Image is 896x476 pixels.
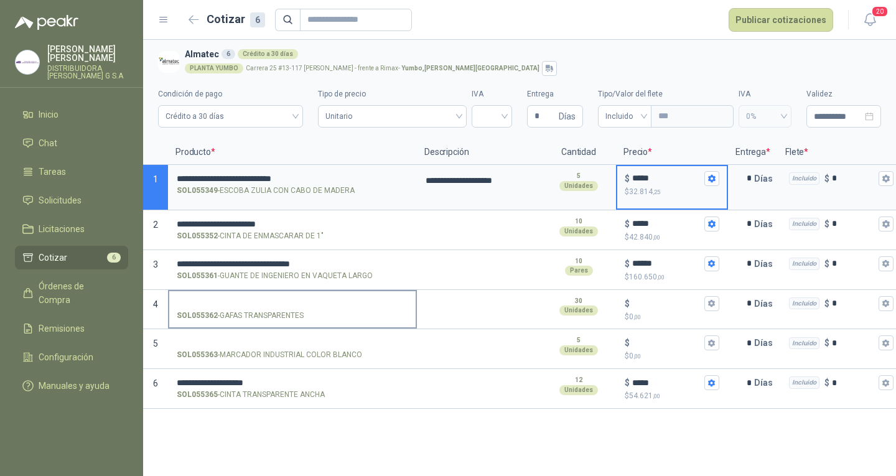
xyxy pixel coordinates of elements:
span: Tareas [39,165,66,179]
p: $ [824,376,829,390]
div: Incluido [789,172,819,185]
p: Entrega [728,140,778,165]
p: Días [754,212,778,236]
span: Remisiones [39,322,85,335]
img: Company Logo [158,51,180,73]
span: 2 [153,220,158,230]
span: Días [559,106,576,127]
p: $ [625,217,630,231]
h3: Almatec [185,47,876,61]
strong: SOL055349 [177,185,218,197]
button: Incluido $ [879,375,894,390]
input: SOL055362-GAFAS TRANSPARENTES [177,299,408,309]
p: 10 [575,256,582,266]
label: Tipo/Valor del flete [598,88,734,100]
span: ,25 [653,189,660,195]
button: $$0,00 [704,296,719,311]
div: PLANTA YUMBO [185,63,243,73]
p: $ [625,336,630,350]
label: Entrega [527,88,583,100]
button: $$54.621,00 [704,375,719,390]
span: 1 [153,174,158,184]
div: 6 [222,49,235,59]
input: $$160.650,00 [632,259,702,268]
span: 6 [153,378,158,388]
p: 5 [577,335,581,345]
p: Días [754,370,778,395]
p: Días [754,166,778,191]
a: Chat [15,131,128,155]
span: Solicitudes [39,194,82,207]
input: SOL055361-GUANTE DE INGENIERO EN VAQUETA LARGO [177,259,408,269]
button: Publicar cotizaciones [729,8,833,32]
p: - CINTA DE ENMASCARAR DE 1" [177,230,324,242]
p: $ [625,390,719,402]
span: Chat [39,136,57,150]
p: Descripción [417,140,541,165]
span: 54.621 [629,391,660,400]
span: Cotizar [39,251,67,264]
input: $$0,00 [632,299,702,308]
a: Tareas [15,160,128,184]
button: Incluido $ [879,335,894,350]
p: Precio [616,140,728,165]
strong: SOL055363 [177,349,218,361]
p: Carrera 25 #13-117 [PERSON_NAME] - frente a Rimax - [246,65,539,72]
span: ,00 [653,234,660,241]
div: Crédito a 30 días [238,49,298,59]
p: $ [824,217,829,231]
span: 6 [107,253,121,263]
input: $$54.621,00 [632,378,702,388]
p: 5 [577,171,581,181]
div: Unidades [559,306,598,315]
p: $ [824,172,829,185]
strong: Yumbo , [PERSON_NAME][GEOGRAPHIC_DATA] [401,65,539,72]
img: Logo peakr [15,15,78,30]
span: 5 [153,338,158,348]
a: Configuración [15,345,128,369]
span: 3 [153,259,158,269]
span: ,00 [653,393,660,399]
span: Crédito a 30 días [166,107,296,126]
span: 20 [871,6,889,17]
input: SOL055352-CINTA DE ENMASCARAR DE 1" [177,220,408,229]
p: $ [625,257,630,271]
strong: SOL055361 [177,270,218,282]
span: 4 [153,299,158,309]
span: ,00 [633,353,641,360]
span: Órdenes de Compra [39,279,116,307]
strong: SOL055352 [177,230,218,242]
p: 30 [575,296,582,306]
button: Incluido $ [879,256,894,271]
p: $ [625,186,719,198]
input: Incluido $ [832,338,876,348]
a: Manuales y ayuda [15,374,128,398]
div: Incluido [789,376,819,389]
a: Cotizar6 [15,246,128,269]
p: $ [824,257,829,271]
p: Días [754,330,778,355]
span: Licitaciones [39,222,85,236]
a: Licitaciones [15,217,128,241]
label: IVA [739,88,791,100]
p: $ [824,336,829,350]
label: IVA [472,88,512,100]
input: $$42.840,00 [632,219,702,228]
a: Inicio [15,103,128,126]
p: - MARCADOR INDUSTRIAL COLOR BLANCO [177,349,362,361]
img: Company Logo [16,50,39,74]
div: Incluido [789,218,819,230]
h2: Cotizar [207,11,265,28]
p: 12 [575,375,582,385]
span: 42.840 [629,233,660,241]
span: Manuales y ayuda [39,379,110,393]
button: $$32.814,25 [704,171,719,186]
a: Órdenes de Compra [15,274,128,312]
span: Configuración [39,350,93,364]
input: SOL055363-MARCADOR INDUSTRIAL COLOR BLANCO [177,338,408,348]
input: Incluido $ [832,174,876,183]
div: Incluido [789,297,819,310]
p: - GUANTE DE INGENIERO EN VAQUETA LARGO [177,270,373,282]
input: Incluido $ [832,219,876,228]
p: DISTRIBUIDORA [PERSON_NAME] G S.A [47,65,128,80]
